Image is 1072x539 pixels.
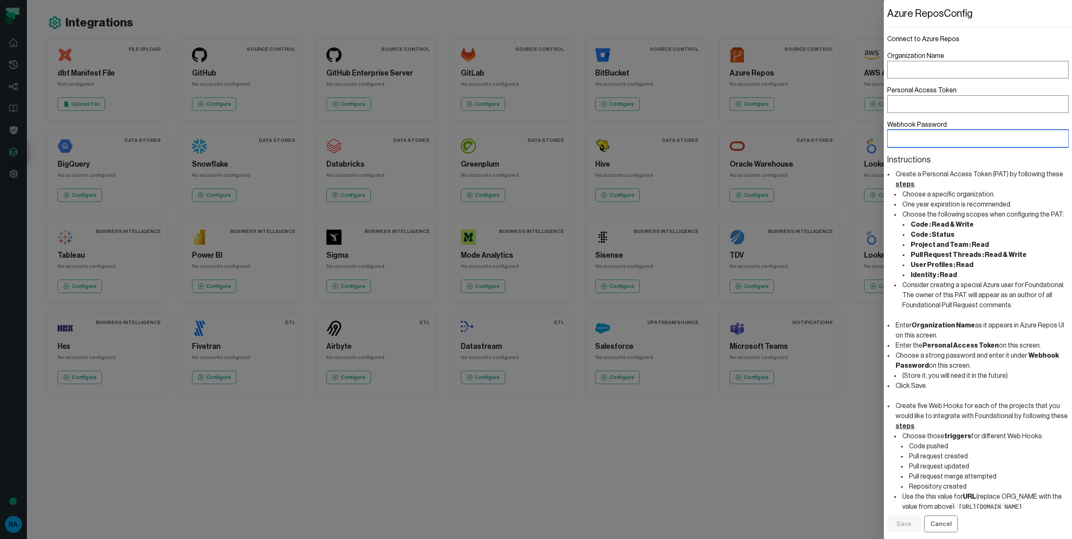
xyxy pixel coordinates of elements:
[111,92,160,101] p: About 5 minutes
[901,209,1069,280] li: Choose the following scopes when configuring the PAT:
[911,262,973,268] strong: User Profiles : Read
[894,351,1069,371] li: Choose a strong password and enter it under on this screen.
[16,125,152,138] div: 1Find your Data Assets
[911,221,974,228] strong: Code : Read & Write
[901,199,1069,209] li: One year expiration is recommended.
[12,32,156,63] div: Welcome, [PERSON_NAME]!
[911,231,954,238] strong: Code : Status
[924,515,958,532] button: Cancel
[32,166,90,183] button: Take the tour
[896,181,914,188] a: steps
[19,283,37,289] span: Home
[901,371,1069,381] li: (Store it, you will need it in the future)
[901,189,1069,199] li: Choose a specific organization.
[896,423,914,429] a: steps
[907,481,1069,492] li: Repository created
[131,283,149,289] span: Tasks
[147,3,163,18] div: Close
[894,401,1069,431] li: Create five Web Hooks for each of the projects that you would like to integrate with Foundational...
[911,241,989,248] strong: Project and Team : Read
[32,128,142,136] div: Find your Data Assets
[922,342,999,349] strong: Personal Access Token
[957,503,1024,511] code: [URL][DOMAIN_NAME]
[894,381,1069,391] li: Click Save.
[887,154,1069,166] header: Instructions
[12,63,156,83] div: Check out these product tours to help you get started with Foundational.
[32,200,97,209] button: Mark as completed
[887,34,1069,44] h1: Connect to Azure Repos
[887,95,1069,113] input: Personal Access Token
[8,92,30,101] p: 5 steps
[887,85,1069,113] label: Personal Access Token
[71,4,98,18] h1: Tasks
[901,431,1069,441] li: Choose those for different Web Hooks:
[907,441,1069,451] li: Code pushed
[887,515,921,532] button: Save
[901,492,1069,512] li: Use the this value for (replace ORG_NAME with the value from above):
[112,262,168,296] button: Tasks
[911,272,957,278] strong: Identity : Read
[944,433,971,440] strong: triggers
[911,251,1027,258] strong: Pull Request Threads : Read & Write
[907,461,1069,471] li: Pull request updated
[887,120,1069,147] label: Webhook Password
[32,141,146,159] div: Quickly find the right data asset in your stack.
[70,283,99,289] span: Messages
[894,340,1069,351] li: Enter the on this screen.
[887,51,1069,78] label: Organization Name
[907,451,1069,461] li: Pull request created
[901,280,1069,310] li: Consider creating a special Azure user for Foundational: The owner of this PAT will appear as an ...
[887,61,1069,78] input: Organization Name
[32,232,142,240] div: Lineage Graph
[912,322,975,329] strong: Organization Name
[887,130,1069,147] input: Webhook Password
[894,320,1069,340] li: Enter as it appears in Azure Repos UI on this screen.
[907,471,1069,481] li: Pull request merge attempted
[56,262,112,296] button: Messages
[894,169,1069,189] li: Create a Personal Access Token (PAT) by following these .
[16,229,152,242] div: 2Lineage Graph
[963,493,976,500] strong: URL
